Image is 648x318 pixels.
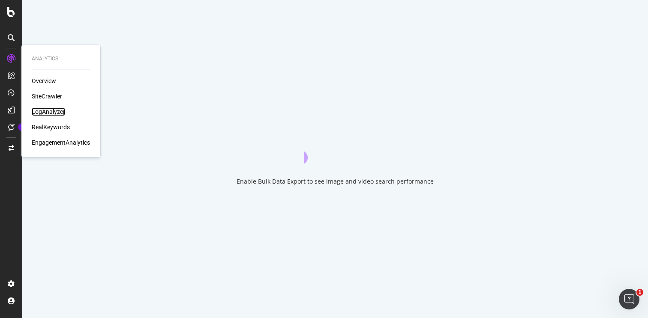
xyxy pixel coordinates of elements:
div: Tooltip anchor [18,123,26,131]
a: LogAnalyzer [32,107,65,116]
div: Analytics [32,55,90,62]
a: Overview [32,77,56,85]
div: animation [304,133,366,163]
span: 1 [636,289,643,296]
div: Enable Bulk Data Export to see image and video search performance [237,177,434,186]
a: EngagementAnalytics [32,138,90,147]
a: SiteCrawler [32,92,62,101]
iframe: Intercom live chat [619,289,639,309]
a: RealKeywords [32,123,70,131]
